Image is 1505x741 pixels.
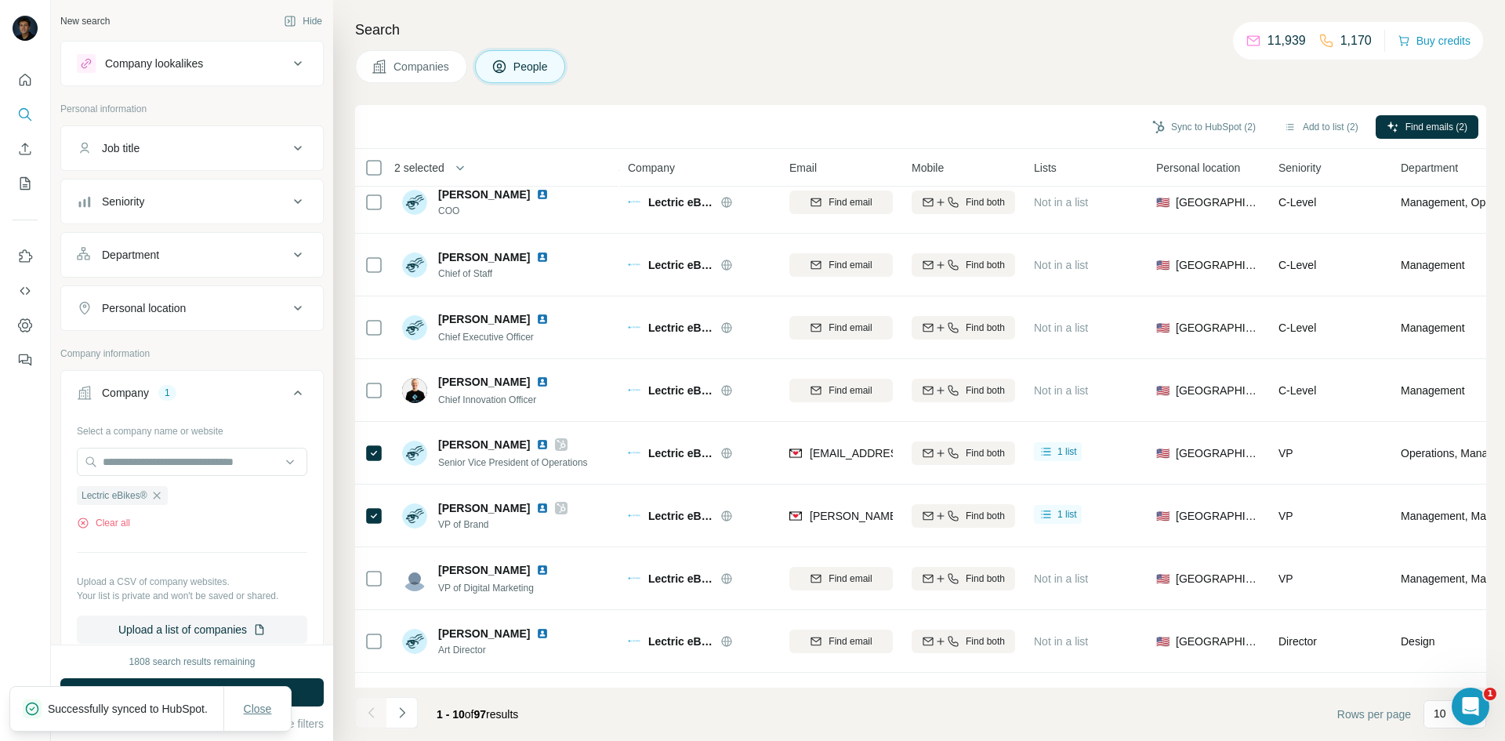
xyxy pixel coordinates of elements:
[789,379,893,402] button: Find email
[1273,115,1369,139] button: Add to list (2)
[61,129,323,167] button: Job title
[1337,706,1411,722] span: Rows per page
[789,316,893,340] button: Find email
[438,583,534,594] span: VP of Digital Marketing
[77,516,130,530] button: Clear all
[13,16,38,41] img: Avatar
[129,655,256,669] div: 1808 search results remaining
[1278,635,1317,648] span: Director
[386,697,418,728] button: Navigate to next page
[536,376,549,388] img: LinkedIn logo
[628,326,640,329] img: Logo of Lectric eBikes®
[1401,257,1465,273] span: Management
[1340,31,1372,50] p: 1,170
[1401,383,1465,398] span: Management
[536,564,549,576] img: LinkedIn logo
[648,194,713,210] span: Lectric eBikes®
[966,321,1005,335] span: Find both
[1401,320,1465,336] span: Management
[60,347,324,361] p: Company information
[402,315,427,340] img: Avatar
[829,572,872,586] span: Find email
[438,249,530,265] span: [PERSON_NAME]
[437,708,518,721] span: results
[912,504,1015,528] button: Find both
[829,634,872,648] span: Find email
[1376,115,1478,139] button: Find emails (2)
[355,19,1486,41] h4: Search
[61,374,323,418] button: Company1
[628,514,640,518] img: Logo of Lectric eBikes®
[1452,688,1489,725] iframe: Intercom live chat
[438,437,530,452] span: [PERSON_NAME]
[536,627,549,640] img: LinkedIn logo
[536,251,549,263] img: LinkedIn logo
[1278,447,1293,459] span: VP
[438,518,568,532] span: VP of Brand
[1176,320,1260,336] span: [GEOGRAPHIC_DATA]
[1176,445,1260,461] span: [GEOGRAPHIC_DATA]
[77,589,307,603] p: Your list is private and won't be saved or shared.
[966,509,1005,523] span: Find both
[1034,160,1057,176] span: Lists
[966,258,1005,272] span: Find both
[789,160,817,176] span: Email
[82,489,147,503] span: Lectric eBikes®
[1034,196,1088,209] span: Not in a list
[1278,321,1316,334] span: C-Level
[1156,160,1240,176] span: Personal location
[438,332,534,343] span: Chief Executive Officer
[438,267,555,281] span: Chief of Staff
[789,191,893,214] button: Find email
[829,321,872,335] span: Find email
[61,236,323,274] button: Department
[912,316,1015,340] button: Find both
[829,195,872,209] span: Find email
[1156,508,1170,524] span: 🇺🇸
[1176,257,1260,273] span: [GEOGRAPHIC_DATA]
[648,634,713,649] span: Lectric eBikes®
[402,252,427,278] img: Avatar
[102,194,144,209] div: Seniority
[912,441,1015,465] button: Find both
[1267,31,1306,50] p: 11,939
[233,695,283,723] button: Close
[273,9,333,33] button: Hide
[393,59,451,74] span: Companies
[61,183,323,220] button: Seniority
[1401,160,1458,176] span: Department
[789,630,893,653] button: Find email
[474,708,487,721] span: 97
[1176,383,1260,398] span: [GEOGRAPHIC_DATA]
[648,445,713,461] span: Lectric eBikes®
[60,678,324,706] button: Run search
[402,503,427,529] img: Avatar
[966,195,1005,209] span: Find both
[102,385,149,401] div: Company
[1176,194,1260,210] span: [GEOGRAPHIC_DATA]
[628,160,675,176] span: Company
[1401,634,1435,649] span: Design
[1156,445,1170,461] span: 🇺🇸
[628,452,640,455] img: Logo of Lectric eBikes®
[60,102,324,116] p: Personal information
[61,45,323,82] button: Company lookalikes
[1156,257,1170,273] span: 🇺🇸
[13,135,38,163] button: Enrich CSV
[810,447,995,459] span: [EMAIL_ADDRESS][DOMAIN_NAME]
[438,311,530,327] span: [PERSON_NAME]
[1156,571,1170,587] span: 🇺🇸
[1057,507,1077,521] span: 1 list
[789,508,802,524] img: provider findymail logo
[158,386,176,400] div: 1
[966,383,1005,398] span: Find both
[1278,510,1293,522] span: VP
[13,169,38,198] button: My lists
[402,190,427,215] img: Avatar
[437,708,465,721] span: 1 - 10
[789,445,802,461] img: provider findymail logo
[13,66,38,94] button: Quick start
[628,389,640,392] img: Logo of Lectric eBikes®
[60,14,110,28] div: New search
[628,201,640,204] img: Logo of Lectric eBikes®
